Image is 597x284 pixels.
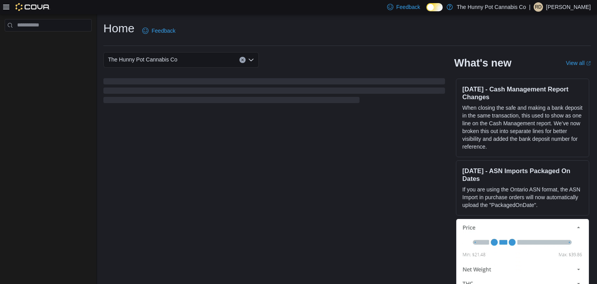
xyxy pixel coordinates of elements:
input: Dark Mode [426,3,443,11]
span: Feedback [396,3,420,11]
h3: [DATE] - Cash Management Report Changes [463,85,583,101]
span: Feedback [152,27,175,35]
span: Dark Mode [426,11,427,12]
span: RD [535,2,541,12]
h3: [DATE] - ASN Imports Packaged On Dates [463,167,583,182]
h2: What's new [454,57,511,69]
h1: Home [103,21,134,36]
button: Open list of options [248,57,254,63]
svg: External link [586,61,591,66]
a: View allExternal link [566,60,591,66]
p: When closing the safe and making a bank deposit in the same transaction, this used to show as one... [463,104,583,151]
p: [PERSON_NAME] [546,2,591,12]
a: Feedback [139,23,178,39]
p: If you are using the Ontario ASN format, the ASN Import in purchase orders will now automatically... [463,186,583,209]
div: Raquel Di Cresce [534,2,543,12]
span: The Hunny Pot Cannabis Co [108,55,177,64]
nav: Complex example [5,33,92,52]
img: Cova [16,3,50,11]
p: | [529,2,531,12]
p: The Hunny Pot Cannabis Co [457,2,526,12]
button: Clear input [239,57,246,63]
span: Loading [103,80,445,105]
